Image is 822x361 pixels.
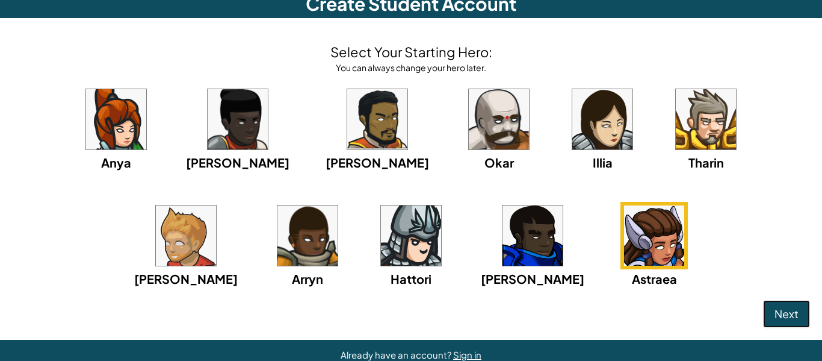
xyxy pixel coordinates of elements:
span: [PERSON_NAME] [134,271,238,286]
img: portrait.png [502,206,563,266]
img: portrait.png [277,206,338,266]
span: Already have an account? [341,349,453,360]
img: portrait.png [469,89,529,149]
h4: Select Your Starting Hero: [330,42,492,61]
button: Next [763,300,810,328]
img: portrait.png [624,206,684,266]
span: Hattori [391,271,431,286]
span: [PERSON_NAME] [481,271,584,286]
span: [PERSON_NAME] [186,155,289,170]
span: Next [774,307,799,321]
img: portrait.png [572,89,632,149]
span: Arryn [292,271,323,286]
div: You can always change your hero later. [330,61,492,74]
span: Okar [484,155,514,170]
span: Tharin [688,155,724,170]
span: Astraea [632,271,677,286]
img: portrait.png [86,89,146,149]
img: portrait.png [381,206,441,266]
img: portrait.png [347,89,407,149]
span: Anya [101,155,131,170]
a: Sign in [453,349,481,360]
span: Illia [593,155,613,170]
img: portrait.png [676,89,736,149]
img: portrait.png [208,89,268,149]
span: [PERSON_NAME] [326,155,429,170]
img: portrait.png [156,206,216,266]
